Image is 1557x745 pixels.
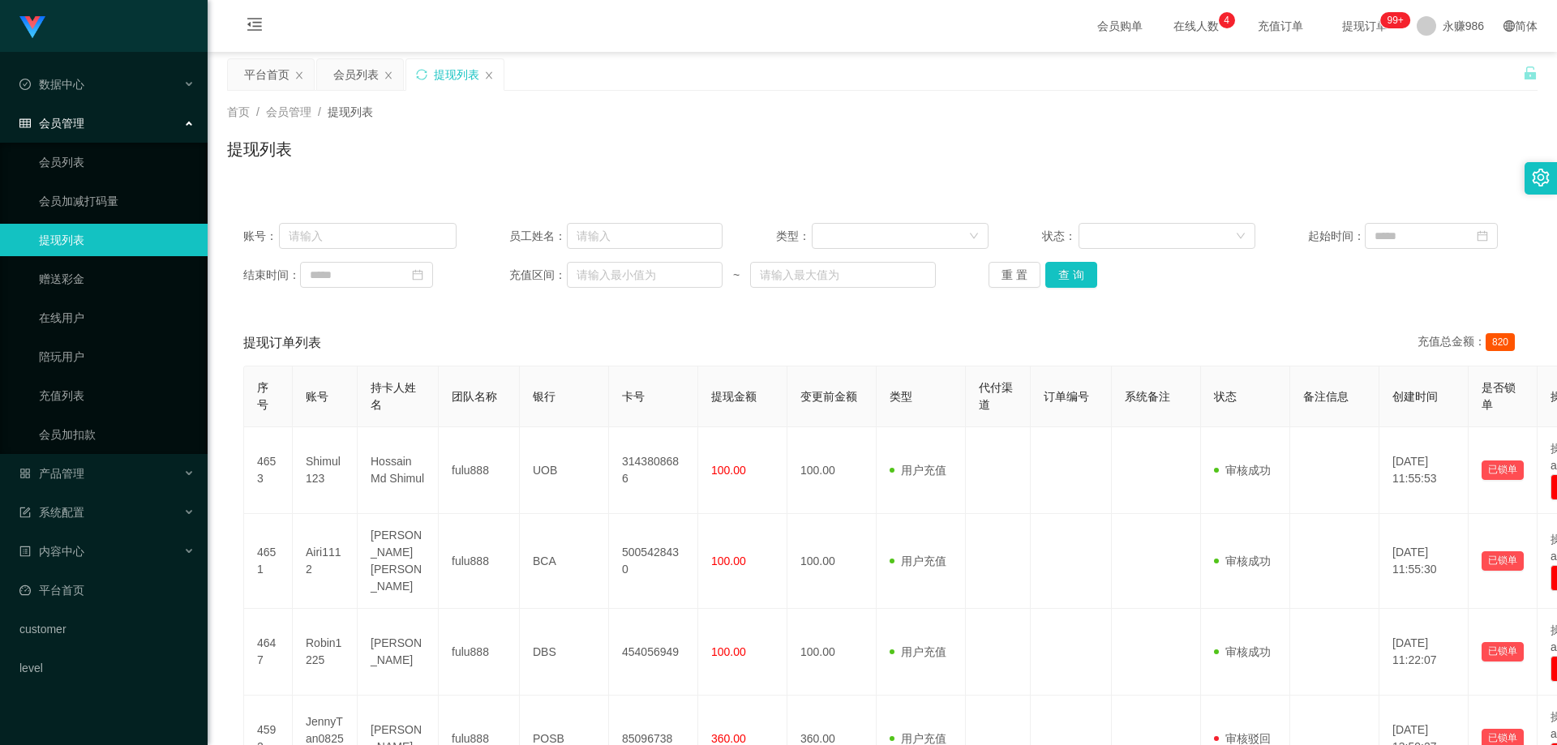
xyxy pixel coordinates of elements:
a: 充值列表 [39,379,195,412]
td: Airi1112 [293,514,358,609]
i: 图标: profile [19,546,31,557]
input: 请输入 [567,223,723,249]
span: 持卡人姓名 [371,381,416,411]
span: 100.00 [711,645,746,658]
td: 454056949 [609,609,698,696]
span: 银行 [533,390,555,403]
span: ~ [723,267,750,284]
span: 类型 [890,390,912,403]
span: 首页 [227,105,250,118]
td: [PERSON_NAME] [PERSON_NAME] [358,514,439,609]
td: fulu888 [439,427,520,514]
span: 审核成功 [1214,645,1271,658]
span: 在线人数 [1165,20,1227,32]
span: 结束时间： [243,267,300,284]
img: logo.9652507e.png [19,16,45,39]
span: 产品管理 [19,467,84,480]
td: 5005428430 [609,514,698,609]
a: 会员列表 [39,146,195,178]
div: 会员列表 [333,59,379,90]
span: 充值区间： [509,267,566,284]
td: 100.00 [787,427,877,514]
i: 图标: check-circle-o [19,79,31,90]
button: 查 询 [1045,262,1097,288]
span: 提现列表 [328,105,373,118]
span: 360.00 [711,732,746,745]
input: 请输入最小值为 [567,262,723,288]
span: 备注信息 [1303,390,1349,403]
button: 已锁单 [1482,460,1524,480]
span: 系统配置 [19,506,84,519]
span: 充值订单 [1250,20,1311,32]
td: fulu888 [439,514,520,609]
span: 是否锁单 [1482,381,1516,411]
div: 提现列表 [434,59,479,90]
span: 账号 [306,390,328,403]
i: 图标: close [294,71,304,80]
a: 图标: dashboard平台首页 [19,574,195,606]
i: 图标: global [1503,20,1515,32]
span: 卡号 [622,390,645,403]
td: BCA [520,514,609,609]
p: 4 [1224,12,1229,28]
span: 数据中心 [19,78,84,91]
span: 用户充值 [890,554,946,567]
i: 图标: setting [1532,169,1550,186]
td: 100.00 [787,609,877,696]
span: 状态 [1214,390,1237,403]
td: 4647 [244,609,293,696]
span: 创建时间 [1392,390,1438,403]
i: 图标: close [484,71,494,80]
sup: 4 [1219,12,1235,28]
div: 充值总金额： [1418,333,1521,353]
td: 100.00 [787,514,877,609]
span: 820 [1486,333,1515,351]
span: 变更前金额 [800,390,857,403]
span: 账号： [243,228,279,245]
td: 4653 [244,427,293,514]
span: 序号 [257,381,268,411]
td: [DATE] 11:55:53 [1379,427,1469,514]
span: 用户充值 [890,645,946,658]
i: 图标: table [19,118,31,129]
td: UOB [520,427,609,514]
span: 订单编号 [1044,390,1089,403]
button: 重 置 [989,262,1040,288]
td: DBS [520,609,609,696]
span: 团队名称 [452,390,497,403]
i: 图标: menu-fold [227,1,282,53]
i: 图标: close [384,71,393,80]
span: 状态： [1042,228,1079,245]
span: / [256,105,259,118]
span: 系统备注 [1125,390,1170,403]
i: 图标: unlock [1523,66,1538,80]
span: 起始时间： [1308,228,1365,245]
span: 审核成功 [1214,554,1271,567]
td: [DATE] 11:55:30 [1379,514,1469,609]
span: 会员管理 [19,117,84,130]
i: 图标: calendar [1477,230,1488,242]
span: 审核驳回 [1214,732,1271,745]
button: 已锁单 [1482,551,1524,571]
i: 图标: form [19,507,31,518]
td: [DATE] 11:22:07 [1379,609,1469,696]
a: 提现列表 [39,224,195,256]
td: fulu888 [439,609,520,696]
span: 类型： [776,228,813,245]
span: 提现订单列表 [243,333,321,353]
a: 在线用户 [39,302,195,334]
i: 图标: sync [416,69,427,80]
input: 请输入最大值为 [750,262,935,288]
i: 图标: down [969,231,979,242]
td: 4651 [244,514,293,609]
a: 会员加减打码量 [39,185,195,217]
a: customer [19,613,195,645]
span: 员工姓名： [509,228,566,245]
a: 赠送彩金 [39,263,195,295]
button: 已锁单 [1482,642,1524,662]
input: 请输入 [279,223,457,249]
td: Shimul123 [293,427,358,514]
a: 陪玩用户 [39,340,195,373]
span: 用户充值 [890,732,946,745]
span: / [318,105,321,118]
